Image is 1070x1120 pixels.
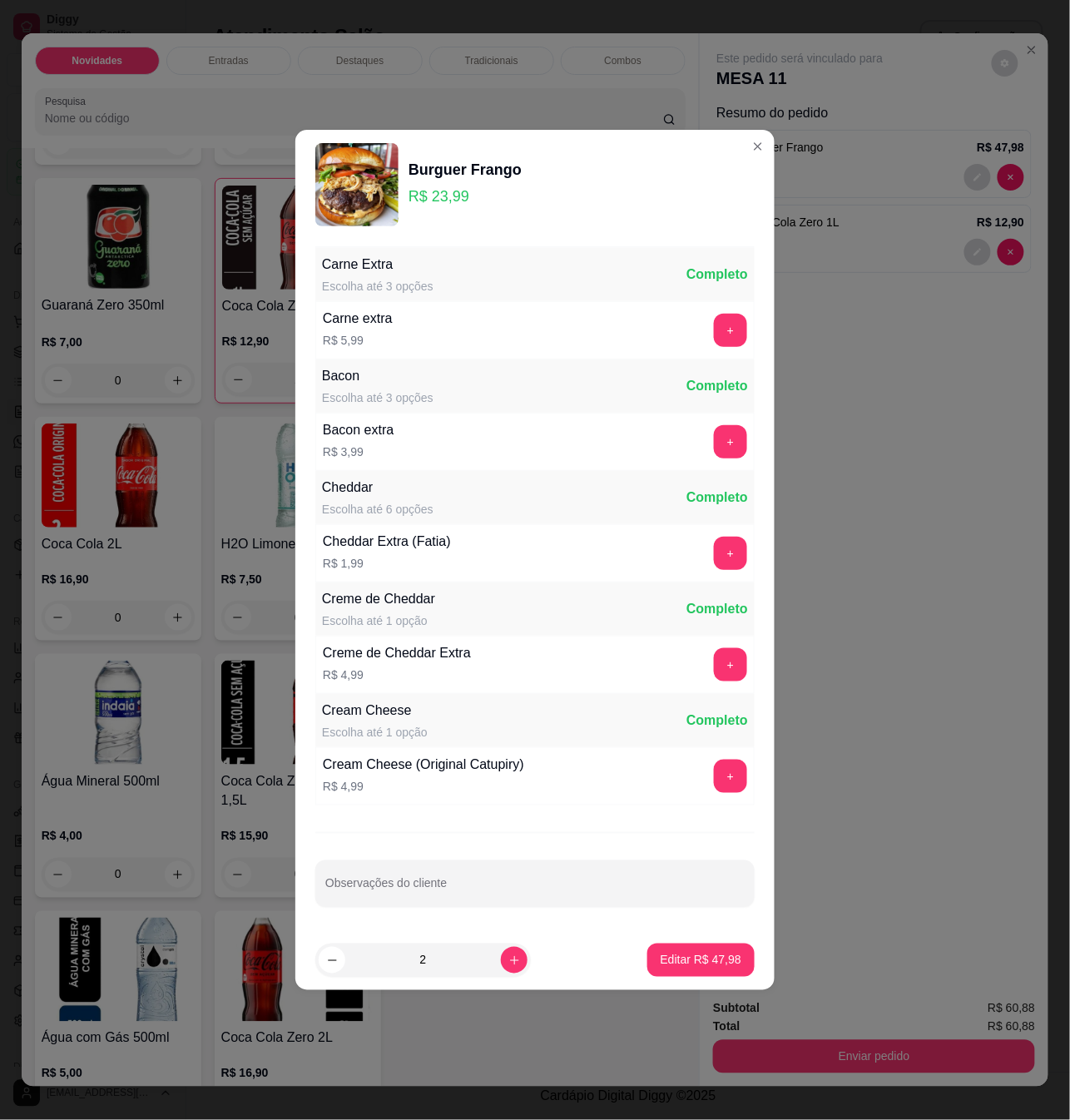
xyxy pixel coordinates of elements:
div: Carne Extra [322,255,433,275]
div: Escolha até 3 opções [322,389,433,406]
button: decrease-product-quantity [319,947,345,974]
div: Completo [686,599,748,619]
button: add [714,760,747,793]
div: Bacon [322,366,433,386]
p: R$ 4,99 [323,778,524,795]
button: Editar R$ 47,98 [647,944,755,977]
div: Cheddar Extra (Fatia) [323,532,451,552]
button: add [714,425,747,458]
div: Creme de Cheddar [322,589,435,609]
p: Editar R$ 47,98 [661,952,741,969]
div: Escolha até 6 opções [322,501,433,518]
div: Completo [686,488,748,508]
div: Completo [686,376,748,396]
button: add [714,537,747,570]
button: add [714,648,747,681]
div: Escolha até 1 opção [322,724,428,741]
input: Observações do cliente [325,882,745,899]
div: Carne extra [323,309,393,329]
div: Completo [686,711,748,731]
div: Cream Cheese [322,701,428,721]
p: R$ 23,99 [409,185,522,208]
p: R$ 1,99 [323,555,451,572]
div: Bacon extra [323,420,394,440]
img: product-image [315,143,399,226]
div: Completo [686,265,748,285]
div: Cheddar [322,478,433,498]
button: Close [745,133,771,160]
button: add [714,314,747,347]
div: Cream Cheese (Original Catupiry) [323,755,524,775]
p: R$ 5,99 [323,332,393,349]
div: Escolha até 1 opção [322,612,435,629]
p: R$ 3,99 [323,444,394,460]
div: Creme de Cheddar Extra [323,643,471,663]
p: R$ 4,99 [323,667,471,683]
div: Burguer Frango [409,158,522,181]
div: Escolha até 3 opções [322,278,433,295]
button: increase-product-quantity [501,947,528,974]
